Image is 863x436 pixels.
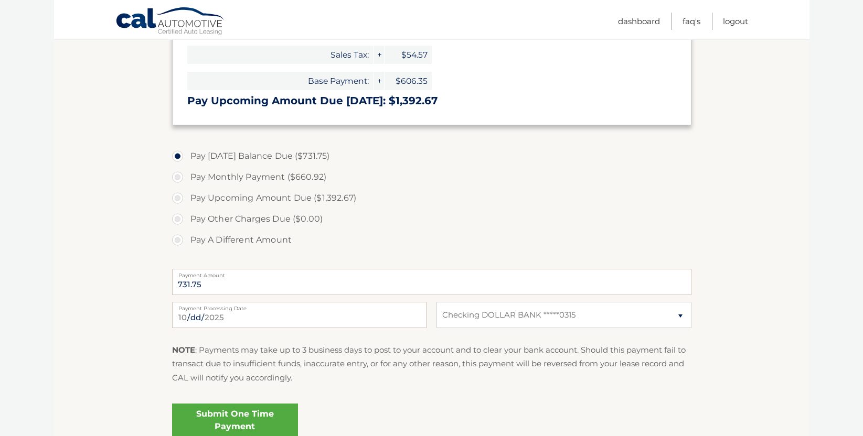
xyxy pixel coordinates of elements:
span: Base Payment: [187,72,373,90]
a: Cal Automotive [115,7,226,37]
span: $606.35 [385,72,432,90]
a: FAQ's [683,13,700,30]
label: Pay [DATE] Balance Due ($731.75) [172,146,691,167]
label: Payment Amount [172,269,691,277]
strong: NOTE [172,345,195,355]
span: Sales Tax: [187,46,373,64]
span: + [374,72,384,90]
label: Payment Processing Date [172,302,427,310]
label: Pay A Different Amount [172,230,691,250]
span: + [374,46,384,64]
a: Logout [723,13,748,30]
input: Payment Amount [172,269,691,295]
label: Pay Other Charges Due ($0.00) [172,209,691,230]
label: Pay Upcoming Amount Due ($1,392.67) [172,188,691,209]
label: Pay Monthly Payment ($660.92) [172,167,691,188]
a: Dashboard [618,13,660,30]
span: $54.57 [385,46,432,64]
p: : Payments may take up to 3 business days to post to your account and to clear your bank account.... [172,343,691,385]
h3: Pay Upcoming Amount Due [DATE]: $1,392.67 [187,94,676,107]
input: Payment Date [172,302,427,328]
